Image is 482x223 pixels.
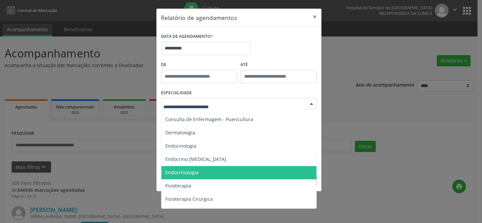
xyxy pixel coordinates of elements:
[161,13,237,22] h5: Relatório de agendamentos
[165,183,191,189] span: Fisioterapia
[161,60,237,70] label: De
[241,60,317,70] label: ATÉ
[165,169,198,176] span: Endocrinologia
[165,156,226,162] span: Endocrino [MEDICAL_DATA]
[165,196,213,202] span: Fisioterapia Cirurgica
[308,9,321,25] button: Close
[161,88,192,98] label: ESPECIALIDADE
[165,129,195,136] span: Dermatologia
[165,116,253,122] span: Consulta de Enfermagem - Puericultura
[165,143,196,149] span: Endocinologia
[161,32,213,42] label: DATA DE AGENDAMENTO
